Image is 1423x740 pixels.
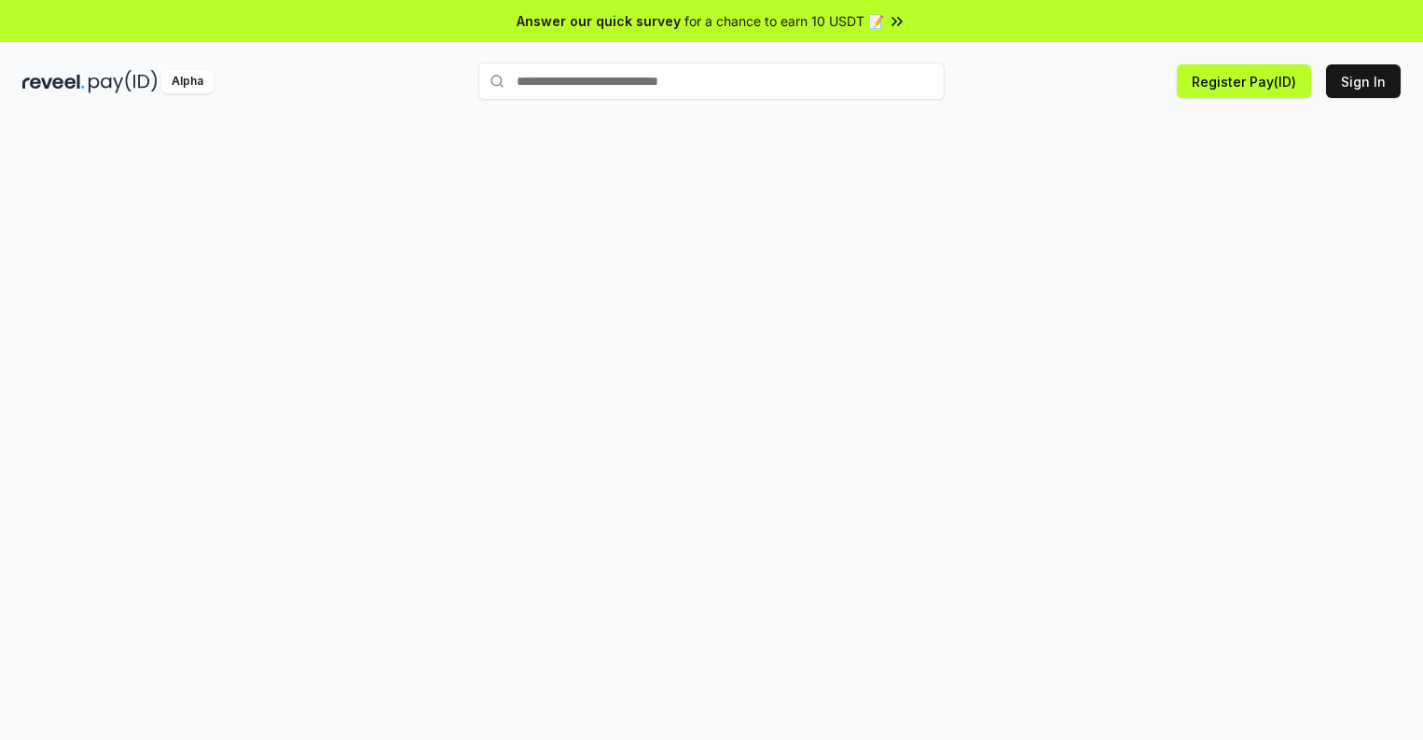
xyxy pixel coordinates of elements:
[517,11,681,31] span: Answer our quick survey
[89,70,158,93] img: pay_id
[161,70,214,93] div: Alpha
[684,11,884,31] span: for a chance to earn 10 USDT 📝
[22,70,85,93] img: reveel_dark
[1326,64,1401,98] button: Sign In
[1177,64,1311,98] button: Register Pay(ID)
